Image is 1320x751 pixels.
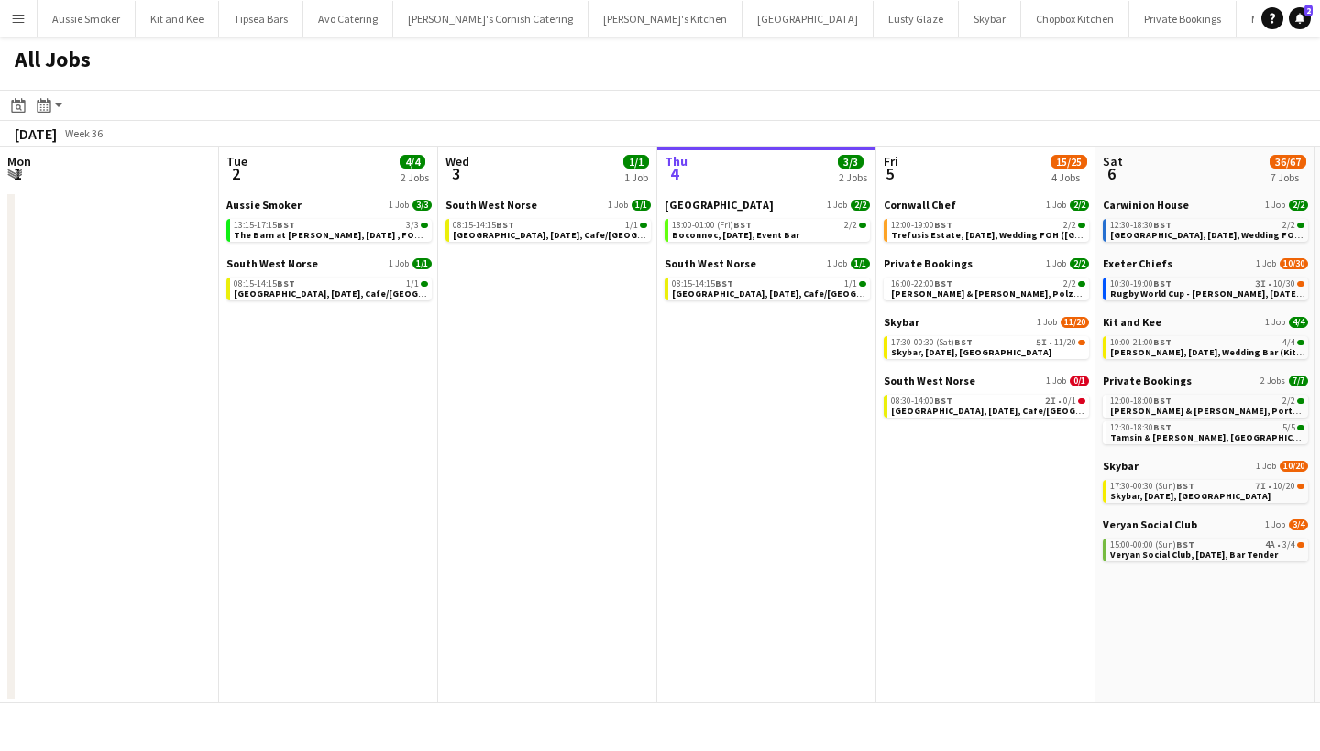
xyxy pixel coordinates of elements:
div: South West Norse1 Job1/108:15-14:15BST1/1[GEOGRAPHIC_DATA], [DATE], Cafe/[GEOGRAPHIC_DATA] (SW No... [226,256,432,304]
span: The Barn at Pengelly, 2nd September , FOH (Aussie Smoker) [234,229,495,241]
a: Veryan Social Club1 Job3/4 [1103,517,1308,531]
div: South West Norse1 Job1/108:15-14:15BST1/1[GEOGRAPHIC_DATA], [DATE], Cafe/[GEOGRAPHIC_DATA] (SW No... [445,198,651,245]
span: Skybar, 5th September, Croyde Bay [891,346,1051,358]
span: 0/1 [1078,398,1085,404]
a: Kit and Kee1 Job4/4 [1103,315,1308,329]
a: 16:00-22:00BST2/2[PERSON_NAME] & [PERSON_NAME], Polzeath, [DATE] [891,278,1085,299]
span: 1/1 [412,258,432,269]
span: Private Bookings [1103,374,1192,387]
span: 18:00-01:00 (Fri) [672,221,752,230]
a: Aussie Smoker1 Job3/3 [226,198,432,212]
span: Exeter, 2nd September, Cafe/Barista (SW Norse) [234,288,532,299]
span: BST [934,278,952,289]
div: Carwinion House1 Job2/212:30-18:30BST2/2[GEOGRAPHIC_DATA], [DATE], Wedding FOH/Bar ([GEOGRAPHIC_D... [1103,198,1308,256]
button: Private Bookings [1129,1,1237,37]
span: 15:00-00:00 (Sun) [1110,540,1194,550]
span: 10/30 [1280,258,1308,269]
span: 12:00-18:00 [1110,397,1171,406]
span: 1 Job [1265,519,1285,530]
a: South West Norse1 Job1/1 [226,256,432,270]
span: 4/4 [1289,317,1308,328]
div: Veryan Social Club1 Job3/415:00-00:00 (Sun)BST4A•3/4Veryan Social Club, [DATE], Bar Tender [1103,517,1308,565]
span: 10/20 [1280,461,1308,472]
button: Tipsea Bars [219,1,303,37]
a: 12:00-18:00BST2/2[PERSON_NAME] & [PERSON_NAME], Porthpean House, [DATE] [1110,395,1304,416]
span: 2/2 [851,200,870,211]
div: Aussie Smoker1 Job3/313:15-17:15BST3/3The Barn at [PERSON_NAME], [DATE] , FOH (Aussie Smoker) [226,198,432,256]
span: 4/4 [400,155,425,169]
span: 4 [662,163,687,184]
button: [PERSON_NAME]'s Cornish Catering [393,1,588,37]
span: Private Bookings [884,256,973,270]
a: 08:15-14:15BST1/1[GEOGRAPHIC_DATA], [DATE], Cafe/[GEOGRAPHIC_DATA] (SW Norse) [453,219,647,240]
div: [GEOGRAPHIC_DATA]1 Job2/218:00-01:00 (Fri)BST2/2Boconnoc, [DATE], Event Bar [665,198,870,256]
a: Skybar1 Job10/20 [1103,459,1308,473]
a: 10:00-21:00BST4/4[PERSON_NAME], [DATE], Wedding Bar (Kit & Kee) [1110,336,1304,357]
span: 1/1 [625,221,638,230]
span: 1 Job [1265,200,1285,211]
button: Skybar [959,1,1021,37]
span: 2/2 [1282,221,1295,230]
span: 1/1 [844,279,857,288]
a: 18:00-01:00 (Fri)BST2/2Boconnoc, [DATE], Event Bar [672,219,866,240]
span: Cornwall Chef [884,198,956,212]
span: 11/20 [1078,340,1085,345]
span: 1 Job [1265,317,1285,328]
div: 7 Jobs [1270,170,1305,184]
span: 17:30-00:30 (Sun) [1110,482,1194,491]
span: Skybar [884,315,919,329]
div: 4 Jobs [1051,170,1086,184]
span: 5 [881,163,898,184]
span: 1/1 [859,281,866,287]
span: 1 [5,163,31,184]
span: BST [1153,278,1171,289]
span: Aussie Smoker [226,198,302,212]
span: 1/1 [632,200,651,211]
span: 08:15-14:15 [234,279,295,288]
a: South West Norse1 Job0/1 [884,374,1089,387]
div: South West Norse1 Job0/108:30-14:00BST2I•0/1[GEOGRAPHIC_DATA], [DATE], Cafe/[GEOGRAPHIC_DATA] (SW... [884,374,1089,421]
span: BST [496,219,514,231]
span: 11/20 [1061,317,1089,328]
span: Nicole & Hugh, Polzeath, 5th September [891,288,1128,299]
span: 08:15-14:15 [453,221,514,230]
span: 08:30-14:00 [891,397,952,406]
a: Skybar1 Job11/20 [884,315,1089,329]
a: 10:30-19:00BST3I•10/30Rugby World Cup - [PERSON_NAME], [DATE], Match Day Bar [1110,278,1304,299]
span: 12:00-19:00 [891,221,952,230]
span: 2 [1304,5,1313,16]
span: 2/2 [1282,397,1295,406]
button: [PERSON_NAME]'s Kitchen [588,1,742,37]
span: 1 Job [389,258,409,269]
div: 2 Jobs [401,170,429,184]
div: Skybar1 Job10/2017:30-00:30 (Sun)BST7I•10/20Skybar, [DATE], [GEOGRAPHIC_DATA] [1103,459,1308,517]
span: 3I [1255,279,1266,288]
span: BST [277,219,295,231]
div: • [1110,540,1304,550]
span: 3/3 [412,200,432,211]
a: Cornwall Chef1 Job2/2 [884,198,1089,212]
span: 6 [1100,163,1123,184]
span: BST [715,278,733,289]
span: 4/4 [1297,340,1304,345]
span: 10:30-19:00 [1110,279,1171,288]
span: 1 Job [1256,258,1276,269]
span: 13:15-17:15 [234,221,295,230]
span: 1/1 [421,281,428,287]
span: 4/4 [1282,338,1295,347]
a: 12:00-19:00BST2/2Trefusis Estate, [DATE], Wedding FOH ([GEOGRAPHIC_DATA] Chef) [891,219,1085,240]
div: Skybar1 Job11/2017:30-00:30 (Sat)BST5I•11/20Skybar, [DATE], [GEOGRAPHIC_DATA] [884,315,1089,374]
span: 1/1 [623,155,649,169]
a: 15:00-00:00 (Sun)BST4A•3/4Veryan Social Club, [DATE], Bar Tender [1110,539,1304,560]
a: [GEOGRAPHIC_DATA]1 Job2/2 [665,198,870,212]
span: Skybar [1103,459,1138,473]
div: Private Bookings2 Jobs7/712:00-18:00BST2/2[PERSON_NAME] & [PERSON_NAME], Porthpean House, [DATE]1... [1103,374,1308,459]
span: 2/2 [1070,258,1089,269]
a: 13:15-17:15BST3/3The Barn at [PERSON_NAME], [DATE] , FOH (Aussie Smoker) [234,219,428,240]
span: 2I [1045,397,1056,406]
span: 2/2 [1297,398,1304,404]
span: Thu [665,153,687,169]
div: • [1110,482,1304,491]
span: 10/30 [1273,279,1295,288]
span: Carwinion House [1103,198,1189,212]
